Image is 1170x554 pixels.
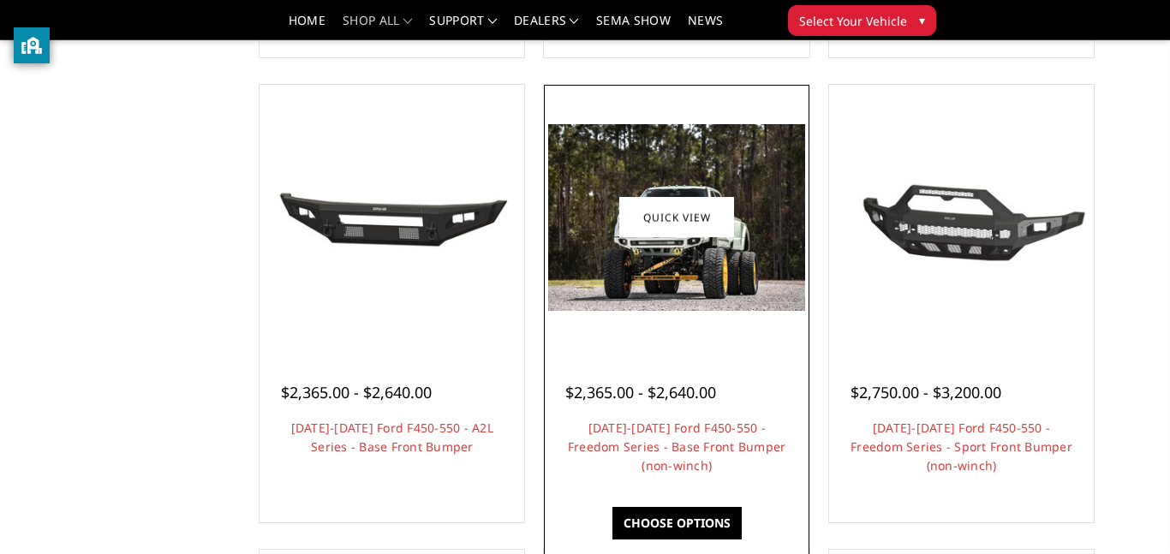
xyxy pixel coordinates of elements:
[619,198,734,238] a: Quick view
[291,420,493,455] a: [DATE]-[DATE] Ford F450-550 - A2L Series - Base Front Bumper
[289,15,325,39] a: Home
[264,158,520,277] img: 2023-2025 Ford F450-550 - A2L Series - Base Front Bumper
[612,507,742,539] a: Choose Options
[514,15,579,39] a: Dealers
[596,15,671,39] a: SEMA Show
[688,15,723,39] a: News
[14,27,50,63] button: privacy banner
[833,158,1089,277] img: 2023-2025 Ford F450-550 - Freedom Series - Sport Front Bumper (non-winch)
[1084,472,1170,554] iframe: Chat Widget
[788,5,936,36] button: Select Your Vehicle
[568,420,786,474] a: [DATE]-[DATE] Ford F450-550 - Freedom Series - Base Front Bumper (non-winch)
[919,11,925,29] span: ▾
[343,15,412,39] a: shop all
[548,124,804,311] img: 2023-2025 Ford F450-550 - Freedom Series - Base Front Bumper (non-winch)
[264,89,520,345] a: 2023-2025 Ford F450-550 - A2L Series - Base Front Bumper
[851,420,1072,474] a: [DATE]-[DATE] Ford F450-550 - Freedom Series - Sport Front Bumper (non-winch)
[851,382,1001,402] span: $2,750.00 - $3,200.00
[281,382,432,402] span: $2,365.00 - $2,640.00
[565,382,716,402] span: $2,365.00 - $2,640.00
[799,12,907,30] span: Select Your Vehicle
[833,89,1089,345] a: 2023-2025 Ford F450-550 - Freedom Series - Sport Front Bumper (non-winch) Multiple lighting options
[548,89,804,345] a: 2023-2025 Ford F450-550 - Freedom Series - Base Front Bumper (non-winch) 2023-2025 Ford F450-550 ...
[429,15,497,39] a: Support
